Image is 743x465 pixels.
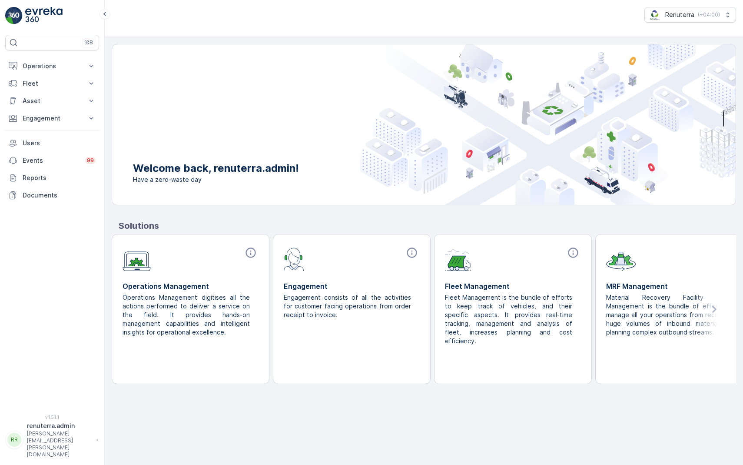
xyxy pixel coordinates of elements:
[133,175,299,184] span: Have a zero-waste day
[5,110,99,127] button: Engagement
[123,293,252,337] p: Operations Management digitises all the actions performed to deliver a service on the field. It p...
[5,7,23,24] img: logo
[606,281,742,291] p: MRF Management
[5,57,99,75] button: Operations
[23,62,82,70] p: Operations
[665,10,694,19] p: Renuterra
[23,156,80,165] p: Events
[27,422,92,430] p: renuterra.admin
[648,10,662,20] img: Screenshot_2024-07-26_at_13.33.01.png
[445,281,581,291] p: Fleet Management
[5,75,99,92] button: Fleet
[360,44,736,205] img: city illustration
[123,247,151,271] img: module-icon
[23,191,96,200] p: Documents
[606,247,636,271] img: module-icon
[23,97,82,105] p: Asset
[5,422,99,458] button: RRrenuterra.admin[PERSON_NAME][EMAIL_ADDRESS][PERSON_NAME][DOMAIN_NAME]
[644,7,736,23] button: Renuterra(+04:00)
[23,114,82,123] p: Engagement
[698,11,720,18] p: ( +04:00 )
[445,247,471,271] img: module-icon
[284,293,413,319] p: Engagement consists of all the activities for customer facing operations from order receipt to in...
[25,7,63,24] img: logo_light-DOdMpM7g.png
[5,92,99,110] button: Asset
[7,433,21,447] div: RR
[23,139,96,147] p: Users
[284,281,420,291] p: Engagement
[23,174,96,182] p: Reports
[5,169,99,187] a: Reports
[445,293,574,345] p: Fleet Management is the bundle of efforts to keep track of vehicles, and their specific aspects. ...
[119,219,736,232] p: Solutions
[133,161,299,175] p: Welcome back, renuterra.admin!
[606,293,735,337] p: Material Recovery Facility (MRF) Management is the bundle of efforts to manage all your operation...
[5,134,99,152] a: Users
[123,281,259,291] p: Operations Management
[23,79,82,88] p: Fleet
[5,415,99,420] span: v 1.51.1
[5,152,99,169] a: Events99
[87,157,94,164] p: 99
[5,187,99,204] a: Documents
[284,247,304,271] img: module-icon
[84,39,93,46] p: ⌘B
[27,430,92,458] p: [PERSON_NAME][EMAIL_ADDRESS][PERSON_NAME][DOMAIN_NAME]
